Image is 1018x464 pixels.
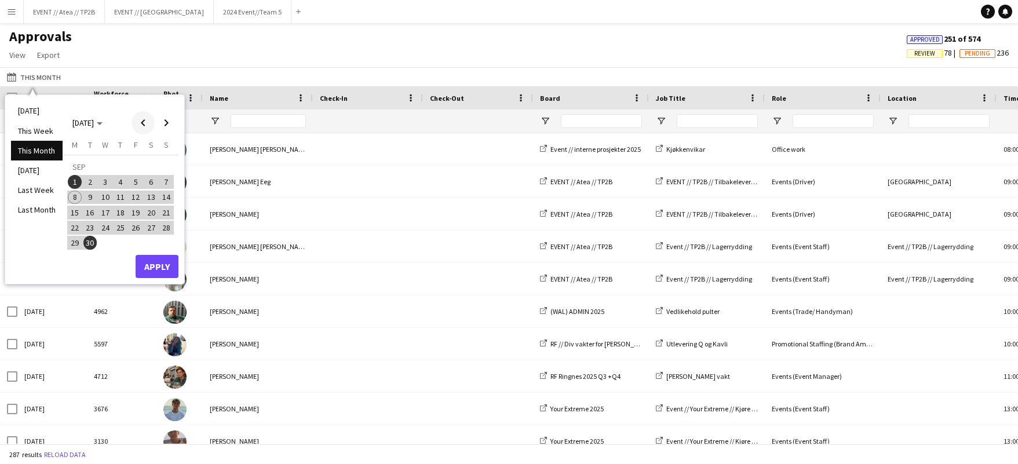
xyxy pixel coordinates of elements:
button: 26-09-2025 [128,220,143,235]
span: Name [210,94,228,103]
span: 4 [114,175,127,189]
span: Workforce ID [94,89,136,107]
div: [PERSON_NAME] [203,328,313,360]
input: Location Filter Input [908,114,990,128]
button: 14-09-2025 [159,189,174,204]
button: 10-09-2025 [98,189,113,204]
button: 20-09-2025 [143,205,158,220]
span: S [149,140,154,150]
button: 08-09-2025 [67,189,82,204]
a: EVENT // Atea // TP2B [540,242,612,251]
a: Vedlikehold pulter [656,307,720,316]
span: View [9,50,25,60]
button: EVENT // [GEOGRAPHIC_DATA] [105,1,214,23]
button: Choose month and year [68,112,107,133]
button: 15-09-2025 [67,205,82,220]
a: EVENT // Atea // TP2B [540,275,612,283]
span: RF Ringnes 2025 Q3 +Q4 [550,372,621,381]
span: Event // TP2B // Lagerrydding [666,242,752,251]
button: 18-09-2025 [113,205,128,220]
button: 04-09-2025 [113,174,128,189]
td: SEP [67,159,174,174]
button: 30-09-2025 [82,235,97,250]
img: Fredrik Bronken Næss [163,398,187,421]
button: 2024 Event//Team 5 [214,1,291,23]
span: F [134,140,138,150]
div: [PERSON_NAME] [PERSON_NAME] [203,231,313,262]
div: Office work [765,133,881,165]
span: 27 [144,221,158,235]
img: Charlie Thomassen [163,430,187,454]
div: 3676 [87,393,156,425]
li: This Week [11,121,63,141]
button: 07-09-2025 [159,174,174,189]
div: 3130 [87,425,156,457]
span: Photo [163,89,182,107]
a: Your Extreme 2025 [540,437,604,445]
input: Role Filter Input [793,114,874,128]
span: Kjøkkenvikar [666,145,705,154]
span: 236 [959,48,1009,58]
a: Event // TP2B // Lagerrydding [656,242,752,251]
span: 13 [144,191,158,204]
span: Approved [910,36,940,43]
span: Board [540,94,560,103]
span: M [72,140,78,150]
span: 16 [83,206,97,220]
span: Location [888,94,917,103]
div: [DATE] [17,295,87,327]
span: Role [772,94,786,103]
li: [DATE] [11,101,63,120]
button: 27-09-2025 [143,220,158,235]
span: EVENT // Atea // TP2B [550,275,612,283]
span: Event // interne prosjekter 2025 [550,145,641,154]
span: Vedlikehold pulter [666,307,720,316]
span: Event // Your Extreme // Kjøre [GEOGRAPHIC_DATA]-[GEOGRAPHIC_DATA] [666,404,881,413]
button: 19-09-2025 [128,205,143,220]
a: Kjøkkenvikar [656,145,705,154]
span: 23 [83,221,97,235]
button: 17-09-2025 [98,205,113,220]
span: Export [37,50,60,60]
span: T [118,140,122,150]
button: Reload data [42,448,88,461]
a: Event // Your Extreme // Kjøre [GEOGRAPHIC_DATA]-[GEOGRAPHIC_DATA] [656,404,881,413]
li: Last Week [11,180,63,200]
span: Review [914,50,935,57]
div: [DATE] [17,360,87,392]
div: Events (Event Manager) [765,360,881,392]
span: 19 [129,206,143,220]
input: Name Filter Input [231,114,306,128]
button: 11-09-2025 [113,189,128,204]
div: [PERSON_NAME] [203,295,313,327]
img: Wilmer Borgnes [163,366,187,389]
div: Events (Event Staff) [765,393,881,425]
span: 29 [68,236,82,250]
span: Event // TP2B // Lagerrydding [666,275,752,283]
span: 9 [83,191,97,204]
div: [DATE] [17,393,87,425]
div: [DATE] [17,328,87,360]
span: 10 [98,191,112,204]
button: Open Filter Menu [656,116,666,126]
div: Promotional Staffing (Brand Ambassadors) [765,328,881,360]
div: [PERSON_NAME] [203,198,313,230]
span: 24 [98,221,112,235]
span: Check-Out [430,94,464,103]
span: 6 [144,175,158,189]
span: W [102,140,108,150]
span: 78 [907,48,959,58]
span: 26 [129,221,143,235]
div: [PERSON_NAME] [203,425,313,457]
a: View [5,48,30,63]
div: [PERSON_NAME] [PERSON_NAME] [203,133,313,165]
span: EVENT // TP2B // Tilbakelevering for Ole [666,177,780,186]
div: Events (Driver) [765,166,881,198]
span: Your Extreme 2025 [550,404,604,413]
div: Events (Event Staff) [765,231,881,262]
span: [PERSON_NAME] vakt [666,372,730,381]
img: Marian Ilmi [163,333,187,356]
button: Apply [136,255,178,278]
button: 06-09-2025 [143,174,158,189]
span: 14 [159,191,173,204]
